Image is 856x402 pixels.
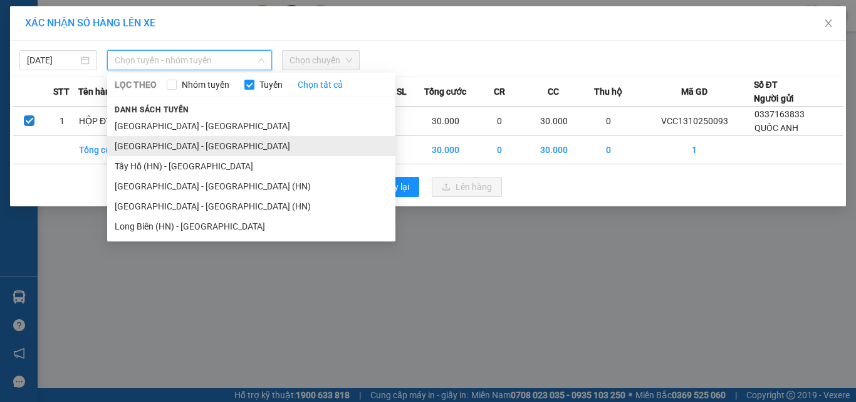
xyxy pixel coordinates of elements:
button: uploadLên hàng [432,177,502,197]
span: QUỐC ANH [754,123,798,133]
span: Tuyến [254,78,288,92]
span: Tên hàng [78,85,115,98]
li: [GEOGRAPHIC_DATA] - [GEOGRAPHIC_DATA] [107,116,395,136]
td: 1 [46,107,78,136]
div: Số ĐT Người gửi [754,78,794,105]
button: Close [811,6,846,41]
span: Chọn chuyến [290,51,352,70]
li: [GEOGRAPHIC_DATA] - [GEOGRAPHIC_DATA] (HN) [107,196,395,216]
span: 0337163833 [754,109,805,119]
span: Chọn tuyến - nhóm tuyến [115,51,264,70]
td: HỘP ĐT [78,107,133,136]
td: 1 [635,136,754,164]
span: Tổng cước [424,85,466,98]
span: Thu hộ [594,85,622,98]
span: Mã GD [681,85,707,98]
td: 0 [581,107,635,136]
td: 30.000 [418,136,472,164]
td: 30.000 [418,107,472,136]
li: [GEOGRAPHIC_DATA] - [GEOGRAPHIC_DATA] (HN) [107,176,395,196]
input: 13/10/2025 [27,53,78,67]
li: Tây Hồ (HN) - [GEOGRAPHIC_DATA] [107,156,395,176]
span: close [823,18,833,28]
li: Long Biên (HN) - [GEOGRAPHIC_DATA] [107,216,395,236]
a: Chọn tất cả [298,78,343,92]
td: 0 [472,107,527,136]
span: LỌC THEO [115,78,157,92]
td: 30.000 [527,136,582,164]
td: 30.000 [527,107,582,136]
td: 0 [581,136,635,164]
td: Tổng cộng [78,136,133,164]
li: [GEOGRAPHIC_DATA] - [GEOGRAPHIC_DATA] [107,136,395,156]
span: CC [548,85,559,98]
span: Nhóm tuyến [177,78,234,92]
span: STT [53,85,70,98]
span: Danh sách tuyến [107,104,197,115]
td: 0 [472,136,527,164]
span: XÁC NHẬN SỐ HÀNG LÊN XE [25,17,155,29]
span: CR [494,85,505,98]
span: down [258,56,265,64]
td: VCC1310250093 [635,107,754,136]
